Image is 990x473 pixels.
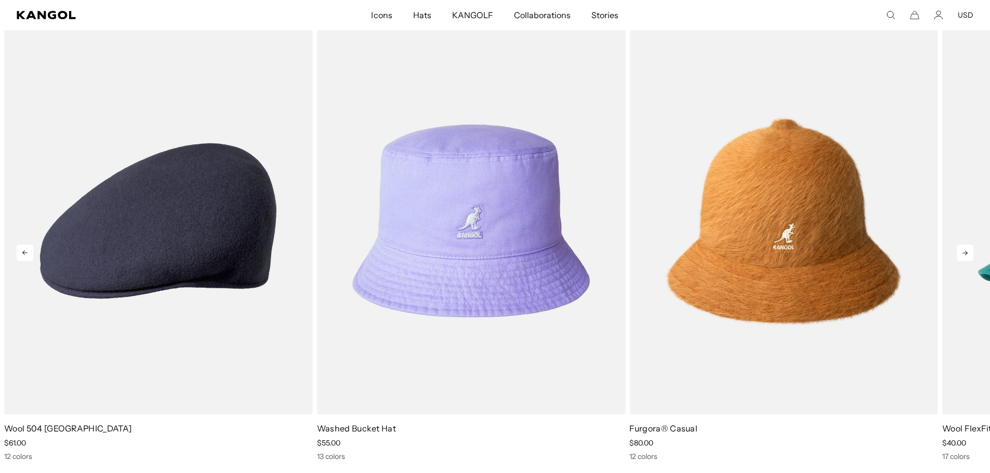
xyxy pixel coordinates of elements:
img: Washed Bucket Hat [317,28,626,414]
span: $55.00 [317,438,340,448]
a: Account [934,10,943,20]
div: 13 colors [317,452,626,461]
span: $80.00 [629,438,653,448]
summary: Search here [886,10,895,20]
img: Furgora® Casual [629,28,938,414]
a: Kangol [17,11,246,19]
img: Wool 504 USA [4,28,313,414]
div: 12 colors [4,452,313,461]
span: $61.00 [4,438,26,448]
div: 8 of 10 [625,28,938,461]
a: Wool 504 [GEOGRAPHIC_DATA] [4,423,131,434]
div: 12 colors [629,452,938,461]
a: Washed Bucket Hat [317,423,396,434]
div: 7 of 10 [313,28,626,461]
button: USD [958,10,973,20]
a: Furgora® Casual [629,423,697,434]
span: $40.00 [942,438,966,448]
button: Cart [910,10,919,20]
